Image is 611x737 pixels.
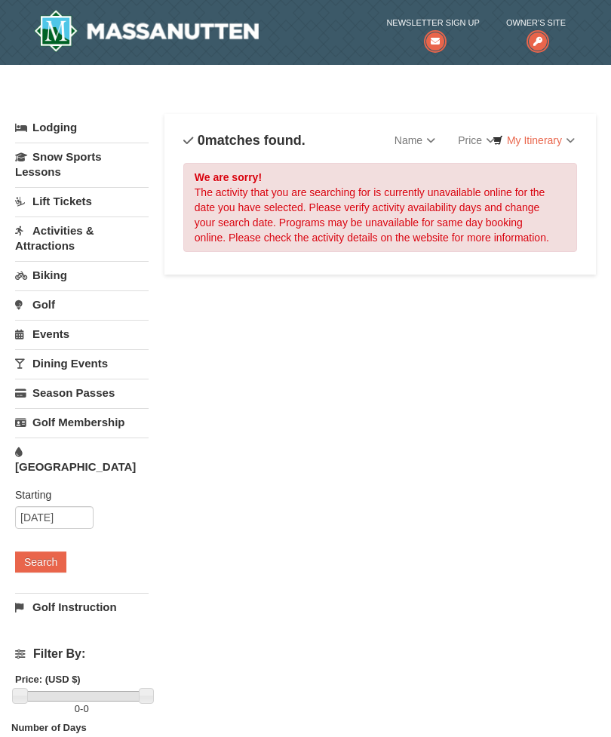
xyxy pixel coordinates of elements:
a: Events [15,320,149,348]
button: Search [15,551,66,573]
a: Dining Events [15,349,149,377]
a: My Itinerary [483,129,585,152]
a: Activities & Attractions [15,216,149,259]
strong: We are sorry! [195,171,262,183]
a: [GEOGRAPHIC_DATA] [15,438,149,481]
a: Name [383,125,447,155]
span: 0 [198,133,205,148]
a: Massanutten Resort [34,10,259,52]
div: The activity that you are searching for is currently unavailable online for the date you have sel... [183,163,577,252]
a: Snow Sports Lessons [15,143,149,186]
a: Golf [15,290,149,318]
label: - [15,702,149,717]
a: Season Passes [15,379,149,407]
h4: matches found. [183,133,305,148]
a: Golf Instruction [15,593,149,621]
a: Owner's Site [506,15,566,46]
a: Lift Tickets [15,187,149,215]
strong: Price: (USD $) [15,674,81,685]
span: Owner's Site [506,15,566,30]
a: Price [447,125,506,155]
span: 0 [75,703,80,714]
img: Massanutten Resort Logo [34,10,259,52]
a: Biking [15,261,149,289]
span: Newsletter Sign Up [386,15,479,30]
a: Lodging [15,114,149,141]
label: Starting [15,487,137,502]
a: Golf Membership [15,408,149,436]
a: Newsletter Sign Up [386,15,479,46]
h4: Filter By: [15,647,149,661]
span: 0 [83,703,88,714]
strong: Number of Days [11,722,87,733]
